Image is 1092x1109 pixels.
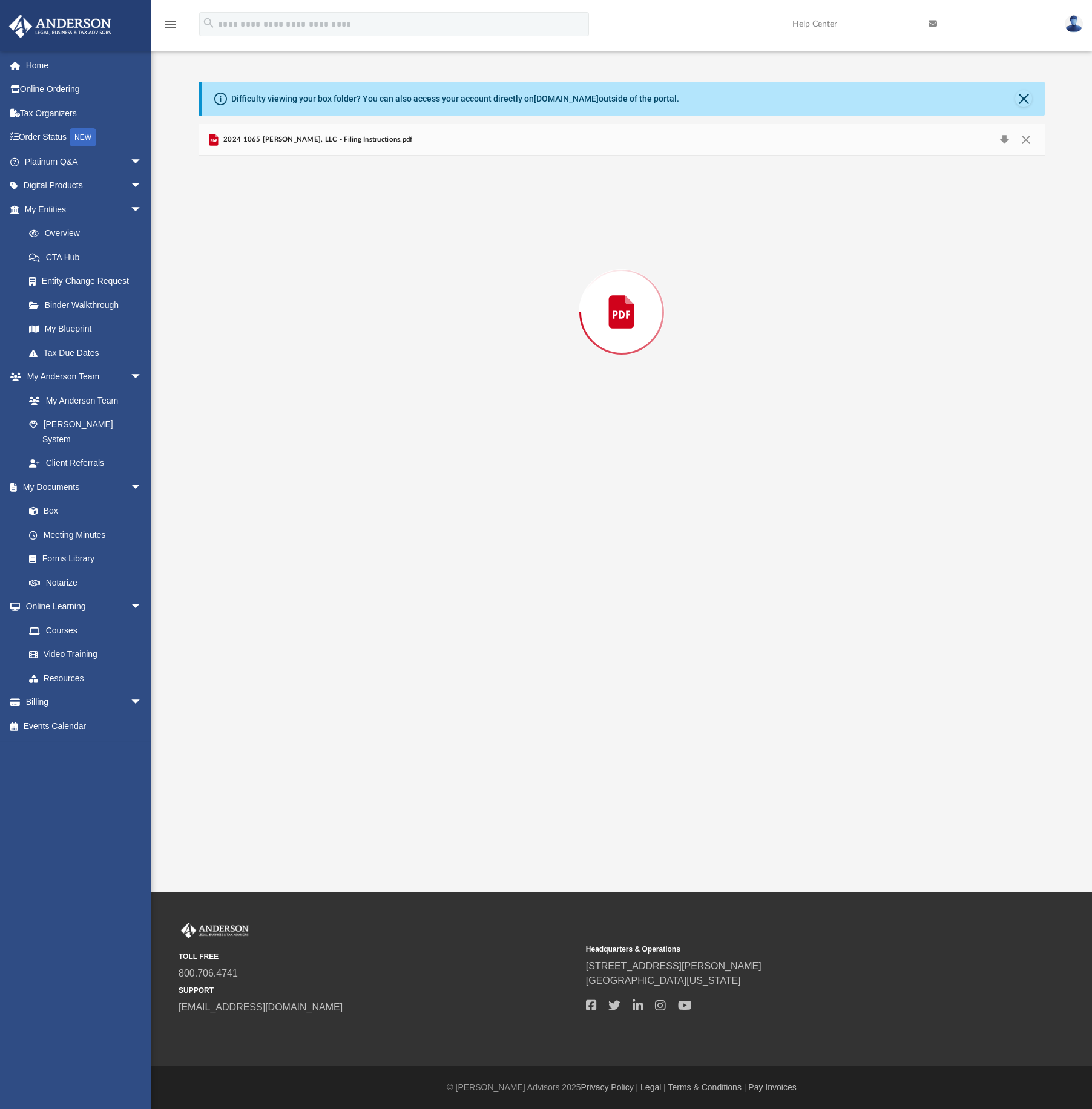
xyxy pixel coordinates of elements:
[17,293,160,317] a: Binder Walkthrough
[130,690,154,715] span: arrow_drop_down
[17,499,148,523] a: Box
[8,101,160,125] a: Tax Organizers
[993,131,1015,148] button: Download
[581,1082,639,1092] a: Privacy Policy |
[130,475,154,500] span: arrow_drop_down
[8,149,160,174] a: Platinum Q&Aarrow_drop_down
[8,475,154,499] a: My Documentsarrow_drop_down
[8,53,160,77] a: Home
[163,17,178,31] i: menu
[17,666,154,690] a: Resources
[534,94,599,103] a: [DOMAIN_NAME]
[231,93,679,105] div: Difficulty viewing your box folder? You can also access your account directly on outside of the p...
[179,985,577,996] small: SUPPORT
[17,618,154,643] a: Courses
[8,197,160,221] a: My Entitiesarrow_drop_down
[130,197,154,222] span: arrow_drop_down
[202,16,215,30] i: search
[8,77,160,102] a: Online Ordering
[17,643,148,667] a: Video Training
[8,595,154,619] a: Online Learningarrow_drop_down
[586,961,761,971] a: [STREET_ADDRESS][PERSON_NAME]
[130,595,154,620] span: arrow_drop_down
[748,1082,796,1092] a: Pay Invoices
[70,128,96,146] div: NEW
[130,365,154,390] span: arrow_drop_down
[179,968,238,978] a: 800.706.4741
[17,341,160,365] a: Tax Due Dates
[1065,15,1083,33] img: User Pic
[5,15,115,38] img: Anderson Advisors Platinum Portal
[179,1002,343,1012] a: [EMAIL_ADDRESS][DOMAIN_NAME]
[640,1082,666,1092] a: Legal |
[17,317,154,341] a: My Blueprint
[8,125,160,150] a: Order StatusNEW
[586,975,741,986] a: [GEOGRAPHIC_DATA][US_STATE]
[17,269,160,293] a: Entity Change Request
[8,365,154,389] a: My Anderson Teamarrow_drop_down
[17,388,148,413] a: My Anderson Team
[130,174,154,198] span: arrow_drop_down
[8,690,160,715] a: Billingarrow_drop_down
[8,714,160,738] a: Events Calendar
[1015,131,1037,148] button: Close
[17,451,154,476] a: Client Referrals
[151,1081,1092,1094] div: © [PERSON_NAME] Advisors 2025
[163,23,178,31] a: menu
[668,1082,746,1092] a: Terms & Conditions |
[17,413,154,451] a: [PERSON_NAME] System
[17,523,154,547] a: Meeting Minutes
[179,951,577,962] small: TOLL FREE
[199,124,1045,468] div: Preview
[17,547,148,571] a: Forms Library
[586,944,985,955] small: Headquarters & Operations
[17,571,154,595] a: Notarize
[17,245,160,269] a: CTA Hub
[130,149,154,174] span: arrow_drop_down
[179,923,251,938] img: Anderson Advisors Platinum Portal
[8,174,160,198] a: Digital Productsarrow_drop_down
[17,221,160,246] a: Overview
[1015,90,1032,107] button: Close
[221,134,413,145] span: 2024 1065 [PERSON_NAME], LLC - Filing Instructions.pdf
